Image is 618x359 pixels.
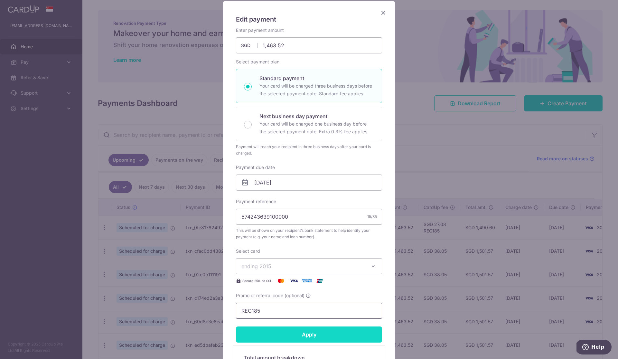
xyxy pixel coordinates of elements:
[259,112,374,120] p: Next business day payment
[236,164,275,171] label: Payment due date
[300,277,313,285] img: American Express
[236,37,382,53] input: 0.00
[236,27,284,33] label: Enter payment amount
[241,42,258,49] span: SGD
[236,59,279,65] label: Select payment plan
[236,248,260,254] label: Select card
[236,292,304,299] span: Promo or referral code (optional)
[275,277,287,285] img: Mastercard
[287,277,300,285] img: Visa
[236,198,276,205] label: Payment reference
[259,120,374,136] p: Your card will be charged one business day before the selected payment date. Extra 0.3% fee applies.
[236,144,382,156] div: Payment will reach your recipient in three business days after your card is charged.
[313,277,326,285] img: UnionPay
[367,213,377,220] div: 15/35
[236,175,382,191] input: DD / MM / YYYY
[259,74,374,82] p: Standard payment
[236,227,382,240] span: This will be shown on your recipient’s bank statement to help identify your payment (e.g. your na...
[242,278,272,283] span: Secure 256-bit SSL
[241,263,271,269] span: ending 2015
[236,258,382,274] button: ending 2015
[379,9,387,17] button: Close
[236,14,382,24] h5: Edit payment
[236,326,382,343] input: Apply
[576,340,612,356] iframe: Opens a widget where you can find more information
[259,82,374,98] p: Your card will be charged three business days before the selected payment date. Standard fee appl...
